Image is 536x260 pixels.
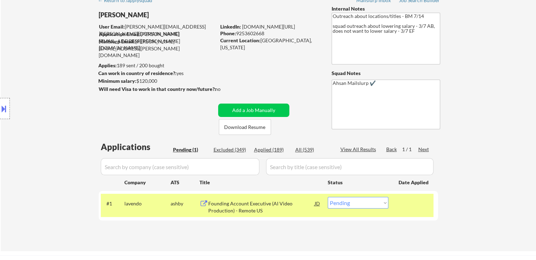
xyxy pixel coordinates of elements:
[266,158,433,175] input: Search by title (case sensitive)
[98,70,177,76] strong: Can work in country of residence?:
[106,200,119,207] div: #1
[220,30,320,37] div: 9253602668
[99,31,141,37] strong: Application Email:
[399,179,430,186] div: Date Applied
[386,146,398,153] div: Back
[220,37,260,43] strong: Current Location:
[101,158,259,175] input: Search by company (case sensitive)
[220,24,241,30] strong: LinkedIn:
[220,30,236,36] strong: Phone:
[99,38,135,44] strong: Mailslurp Email:
[99,86,216,92] strong: Will need Visa to work in that country now/future?:
[124,179,171,186] div: Company
[208,200,315,214] div: Founding Account Executive (AI Video Production) - Remote US
[242,24,295,30] a: [DOMAIN_NAME][URL]
[199,179,321,186] div: Title
[220,37,320,51] div: [GEOGRAPHIC_DATA], [US_STATE]
[214,146,249,153] div: Excluded (349)
[215,86,235,93] div: no
[332,70,440,77] div: Squad Notes
[101,143,171,151] div: Applications
[295,146,331,153] div: All (539)
[124,200,171,207] div: lavendo
[418,146,430,153] div: Next
[314,197,321,210] div: JD
[98,70,214,77] div: yes
[99,31,216,51] div: [PERSON_NAME][EMAIL_ADDRESS][PERSON_NAME][DOMAIN_NAME]
[98,78,216,85] div: $120,000
[99,23,216,37] div: [PERSON_NAME][EMAIL_ADDRESS][PERSON_NAME][DOMAIN_NAME]
[99,38,216,59] div: [PERSON_NAME][EMAIL_ADDRESS][PERSON_NAME][DOMAIN_NAME]
[218,104,289,117] button: Add a Job Manually
[173,146,208,153] div: Pending (1)
[402,146,418,153] div: 1 / 1
[98,62,216,69] div: 189 sent / 200 bought
[99,24,125,30] strong: User Email:
[171,179,199,186] div: ATS
[328,176,388,188] div: Status
[171,200,199,207] div: ashby
[254,146,289,153] div: Applied (189)
[99,11,244,19] div: [PERSON_NAME]
[332,5,440,12] div: Internal Notes
[219,119,271,135] button: Download Resume
[340,146,378,153] div: View All Results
